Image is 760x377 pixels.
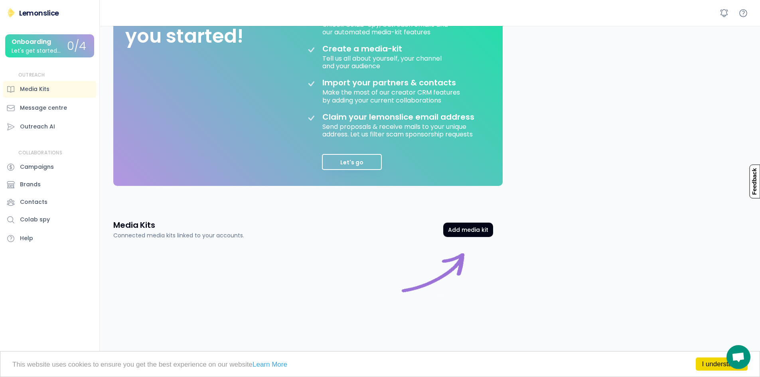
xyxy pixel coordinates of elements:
[12,48,61,54] div: Let's get started...
[20,163,54,171] div: Campaigns
[322,78,456,87] div: Import your partners & contacts
[20,85,49,93] div: Media Kits
[696,357,748,371] a: I understand!
[20,234,33,243] div: Help
[18,72,45,79] div: OUTREACH
[20,180,41,189] div: Brands
[322,154,382,170] button: Let's go
[18,150,62,156] div: COLLABORATIONS
[322,122,482,138] div: Send proposals & receive mails to your unique address. Let us filter scam sponsorship requests
[113,231,244,240] div: Connected media kits linked to your accounts.
[20,215,50,224] div: Colab spy
[12,38,51,45] div: Onboarding
[20,104,67,112] div: Message centre
[19,8,59,18] div: Lemonslice
[322,20,450,36] div: Unlock Colab-Spy, Outreach emails and our automated media-kit features
[322,87,462,104] div: Make the most of our creator CRM features by adding your current collaborations
[322,44,422,53] div: Create a media-kit
[322,53,443,70] div: Tell us all about yourself, your channel and your audience
[67,40,86,53] div: 0/4
[397,249,469,321] div: Start here
[726,345,750,369] div: คำแนะนำเมื่อวางเมาส์เหนือปุ่มเปิด
[20,122,55,131] div: Outreach AI
[113,219,155,231] h3: Media Kits
[125,2,243,48] div: Let's get you started!
[397,249,469,321] img: connect%20image%20purple.gif
[20,198,47,206] div: Contacts
[322,112,474,122] div: Claim your lemonslice email address
[443,223,493,237] button: Add media kit
[12,361,748,368] p: This website uses cookies to ensure you get the best experience on our website
[6,8,16,18] img: Lemonslice
[253,361,287,368] a: Learn More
